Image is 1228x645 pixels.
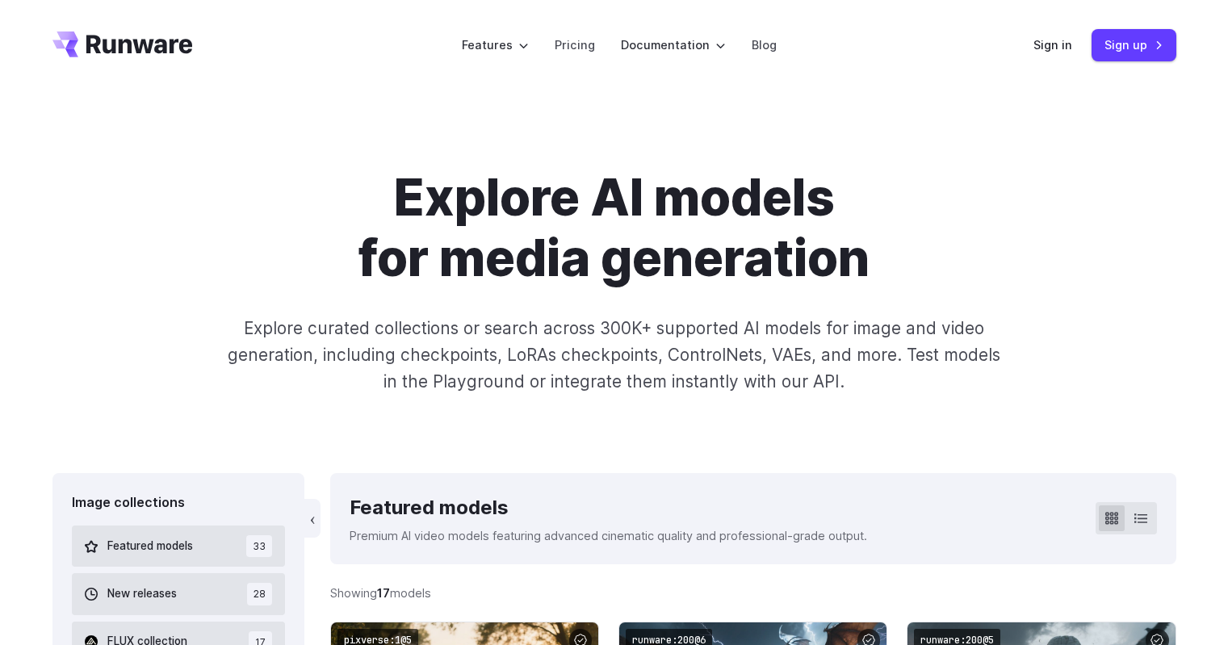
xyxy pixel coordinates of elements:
span: New releases [107,585,177,603]
label: Features [462,36,529,54]
a: Blog [752,36,777,54]
span: 33 [246,535,272,557]
span: Featured models [107,538,193,555]
button: New releases 28 [72,573,286,614]
p: Premium AI video models featuring advanced cinematic quality and professional-grade output. [350,526,867,545]
div: Showing models [330,584,431,602]
p: Explore curated collections or search across 300K+ supported AI models for image and video genera... [220,315,1007,396]
span: 28 [247,583,272,605]
label: Documentation [621,36,726,54]
a: Sign in [1033,36,1072,54]
button: Featured models 33 [72,526,286,567]
a: Sign up [1092,29,1176,61]
div: Featured models [350,492,867,523]
div: Image collections [72,492,286,513]
h1: Explore AI models for media generation [165,168,1064,289]
strong: 17 [377,586,390,600]
button: ‹ [304,499,321,538]
a: Go to / [52,31,193,57]
a: Pricing [555,36,595,54]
